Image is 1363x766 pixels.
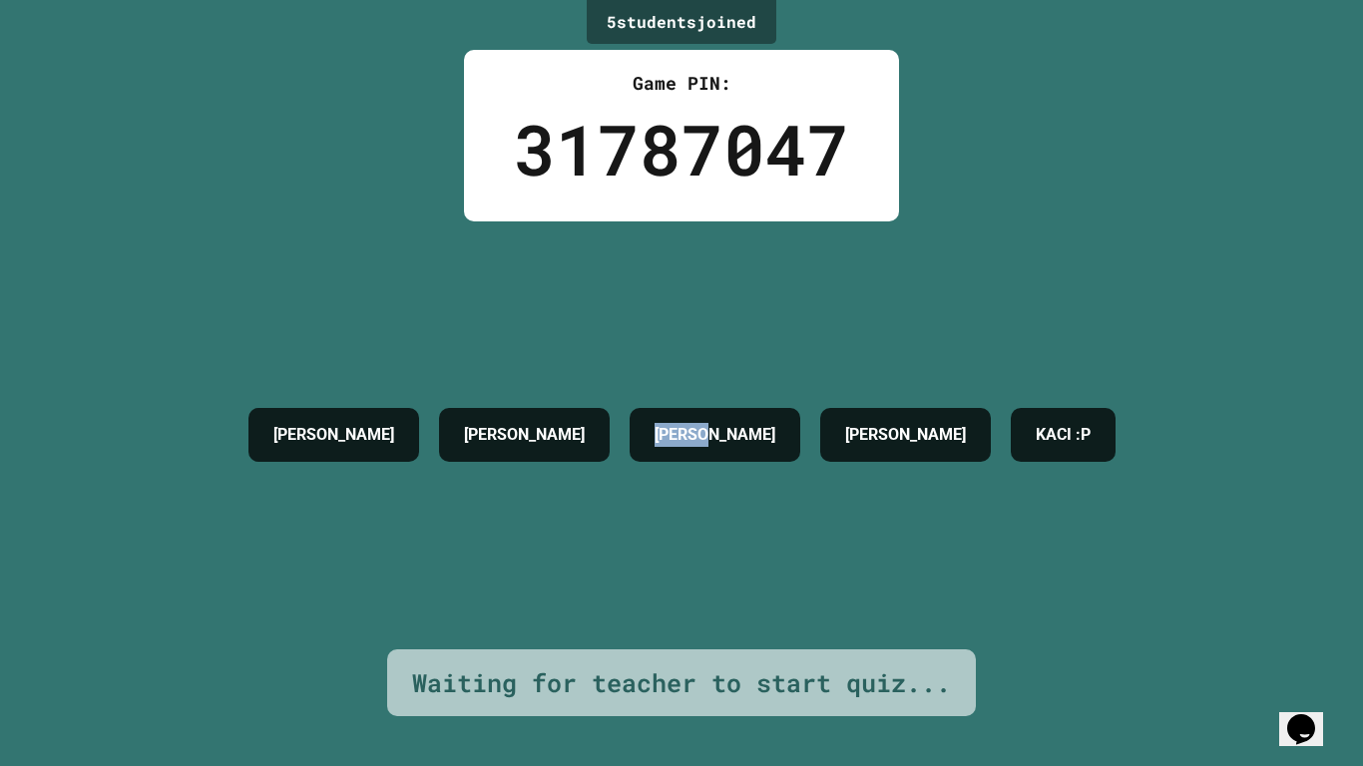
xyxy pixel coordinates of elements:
h4: [PERSON_NAME] [273,423,394,447]
div: 31787047 [514,97,849,201]
h4: [PERSON_NAME] [464,423,585,447]
h4: KACI :P [1036,423,1091,447]
h4: [PERSON_NAME] [845,423,966,447]
h4: [PERSON_NAME] [655,423,775,447]
iframe: chat widget [1279,686,1343,746]
div: Waiting for teacher to start quiz... [412,664,951,702]
div: Game PIN: [514,70,849,97]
